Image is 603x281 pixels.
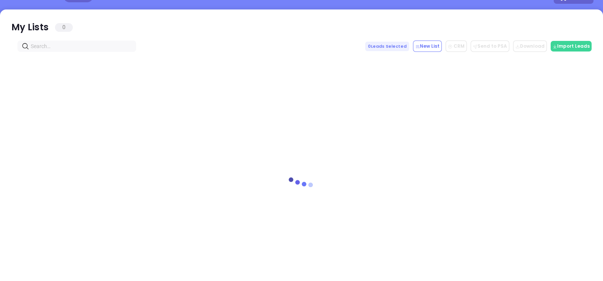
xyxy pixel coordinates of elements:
[365,42,409,51] span: 0 Leads Selected
[551,41,592,52] button: Import Leads
[11,20,73,34] div: My Lists
[513,41,547,52] button: Download
[55,23,73,32] span: 0
[471,41,509,52] button: Send to PSA
[446,41,467,52] button: CRM
[31,42,126,50] input: Search…
[413,41,442,52] button: New List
